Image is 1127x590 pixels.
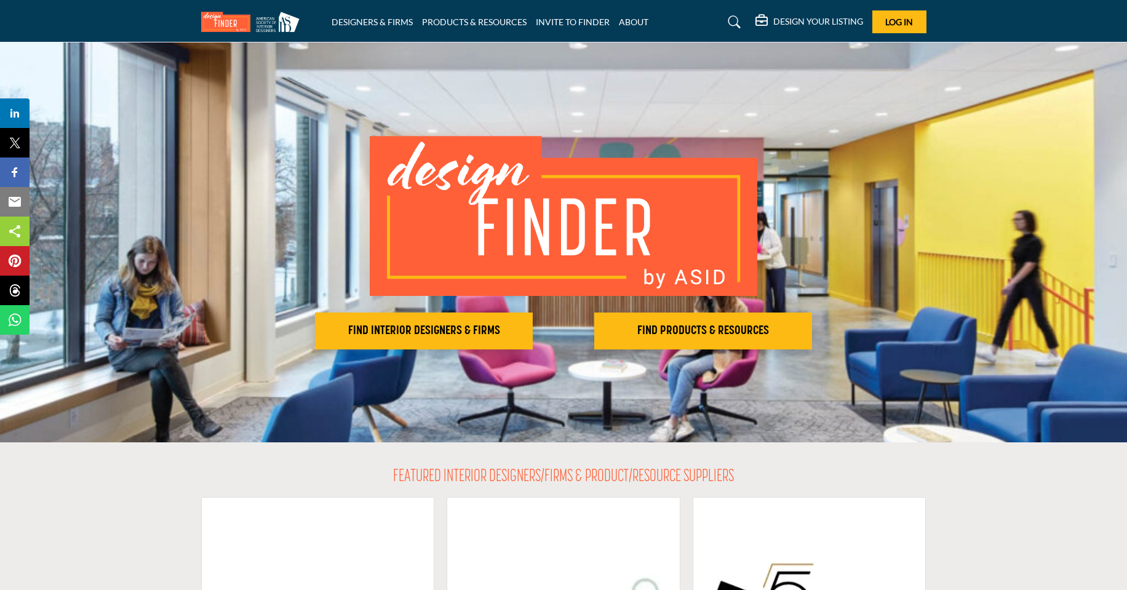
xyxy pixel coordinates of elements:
[872,10,926,33] button: Log In
[201,12,306,32] img: Site Logo
[885,17,913,27] span: Log In
[332,17,413,27] a: DESIGNERS & FIRMS
[536,17,610,27] a: INVITE TO FINDER
[598,324,808,338] h2: FIND PRODUCTS & RESOURCES
[755,15,863,30] div: DESIGN YOUR LISTING
[594,313,812,349] button: FIND PRODUCTS & RESOURCES
[370,136,757,296] img: image
[393,467,734,488] h2: FEATURED INTERIOR DESIGNERS/FIRMS & PRODUCT/RESOURCE SUPPLIERS
[422,17,527,27] a: PRODUCTS & RESOURCES
[716,12,749,32] a: Search
[619,17,648,27] a: ABOUT
[315,313,533,349] button: FIND INTERIOR DESIGNERS & FIRMS
[319,324,529,338] h2: FIND INTERIOR DESIGNERS & FIRMS
[773,16,863,27] h5: DESIGN YOUR LISTING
